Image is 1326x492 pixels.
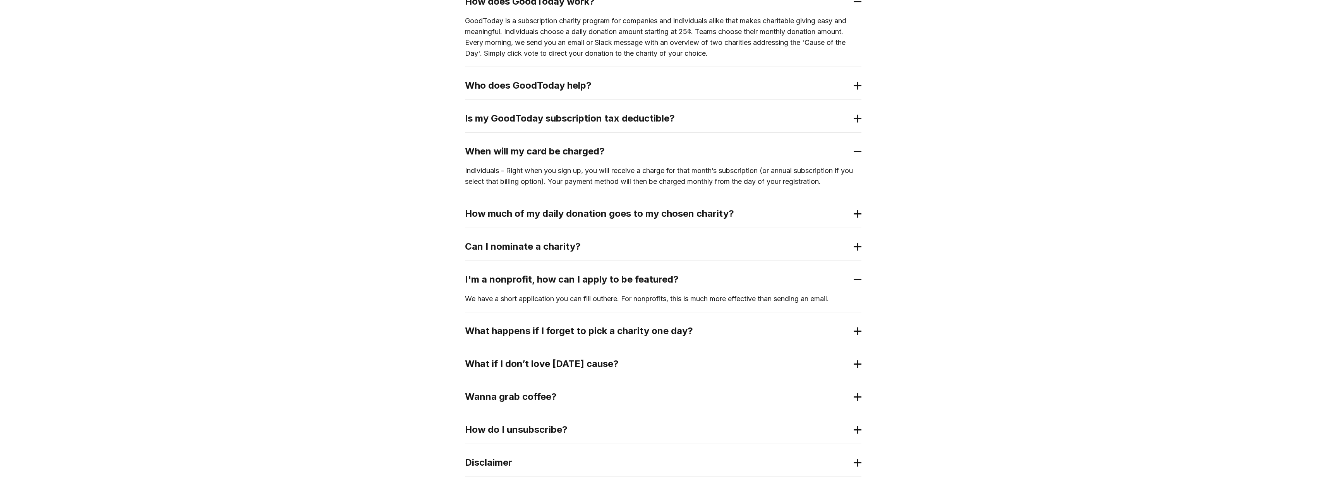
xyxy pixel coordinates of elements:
h2: Who does GoodToday help? [465,79,849,92]
p: We have a short application you can fill out . For nonprofits, this is much more effective than s... [465,293,861,304]
h2: Disclaimer [465,456,849,469]
p: GoodToday is a subscription charity program for companies and individuals alike that makes charit... [465,15,861,59]
h2: What if I don’t love [DATE] cause? [465,358,849,370]
a: here [603,295,617,303]
h2: How much of my daily donation goes to my chosen charity? [465,207,849,220]
h2: What happens if I forget to pick a charity one day? [465,325,849,337]
p: Individuals - Right when you sign up, you will receive a charge for that month’s subscription (or... [465,165,861,187]
h2: Wanna grab coffee? [465,391,849,403]
h2: I'm a nonprofit, how can I apply to be featured? [465,273,849,286]
h2: Is my GoodToday subscription tax deductible? [465,112,849,125]
h2: When will my card be charged? [465,145,849,158]
h2: How do I unsubscribe? [465,423,849,436]
h2: Can I nominate a charity? [465,240,849,253]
